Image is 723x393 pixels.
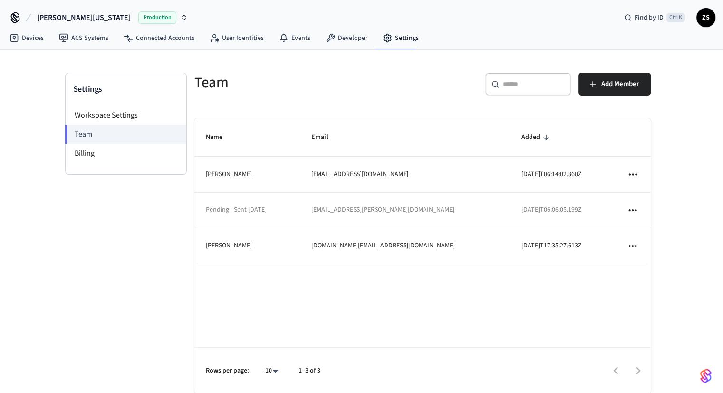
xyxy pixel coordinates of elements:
[299,366,320,376] p: 1–3 of 3
[194,193,300,228] td: Pending - Sent [DATE]
[300,157,510,192] td: [EMAIL_ADDRESS][DOMAIN_NAME]
[300,193,510,228] td: [EMAIL_ADDRESS][PERSON_NAME][DOMAIN_NAME]
[510,193,615,228] td: [DATE]T06:06:05.199Z
[37,12,131,23] span: [PERSON_NAME][US_STATE]
[311,130,340,145] span: Email
[202,29,271,47] a: User Identities
[116,29,202,47] a: Connected Accounts
[206,130,235,145] span: Name
[65,125,186,144] li: Team
[578,73,651,96] button: Add Member
[318,29,375,47] a: Developer
[51,29,116,47] a: ACS Systems
[696,8,715,27] button: ZS
[635,13,664,22] span: Find by ID
[73,83,179,96] h3: Settings
[300,228,510,264] td: [DOMAIN_NAME][EMAIL_ADDRESS][DOMAIN_NAME]
[206,366,249,376] p: Rows per page:
[700,368,712,383] img: SeamLogoGradient.69752ec5.svg
[66,106,186,125] li: Workspace Settings
[271,29,318,47] a: Events
[375,29,426,47] a: Settings
[194,118,651,264] table: sticky table
[194,157,300,192] td: [PERSON_NAME]
[510,157,615,192] td: [DATE]T06:14:02.360Z
[521,130,552,145] span: Added
[138,11,176,24] span: Production
[510,228,615,264] td: [DATE]T17:35:27.613Z
[697,9,714,26] span: ZS
[194,73,417,92] h5: Team
[601,78,639,90] span: Add Member
[2,29,51,47] a: Devices
[617,9,693,26] div: Find by IDCtrl K
[66,144,186,163] li: Billing
[260,364,283,378] div: 10
[194,228,300,264] td: [PERSON_NAME]
[666,13,685,22] span: Ctrl K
